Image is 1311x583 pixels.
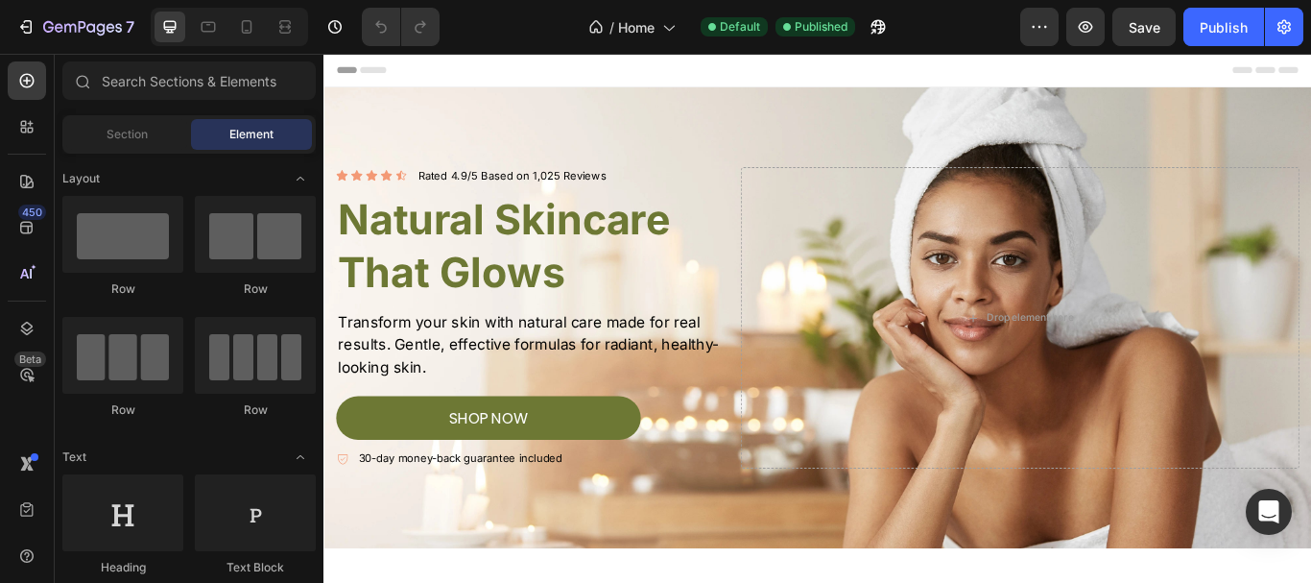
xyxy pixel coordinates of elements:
[126,15,134,38] p: 7
[18,205,46,220] div: 450
[8,8,143,46] button: 7
[1183,8,1264,46] button: Publish
[285,442,316,473] span: Toggle open
[773,301,874,316] div: Drop element here
[195,559,316,576] div: Text Block
[618,17,655,37] span: Home
[285,163,316,194] span: Toggle open
[229,126,274,143] span: Element
[195,280,316,298] div: Row
[1200,17,1248,37] div: Publish
[323,54,1311,583] iframe: Design area
[62,449,86,466] span: Text
[362,8,440,46] div: Undo/Redo
[62,61,316,100] input: Search Sections & Elements
[1246,489,1292,535] div: Open Intercom Messenger
[107,126,148,143] span: Section
[195,401,316,419] div: Row
[1112,8,1176,46] button: Save
[14,352,46,367] div: Beta
[62,170,100,187] span: Layout
[609,17,614,37] span: /
[62,559,183,576] div: Heading
[720,18,760,36] span: Default
[1129,19,1160,36] span: Save
[62,401,183,419] div: Row
[795,18,847,36] span: Published
[62,280,183,298] div: Row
